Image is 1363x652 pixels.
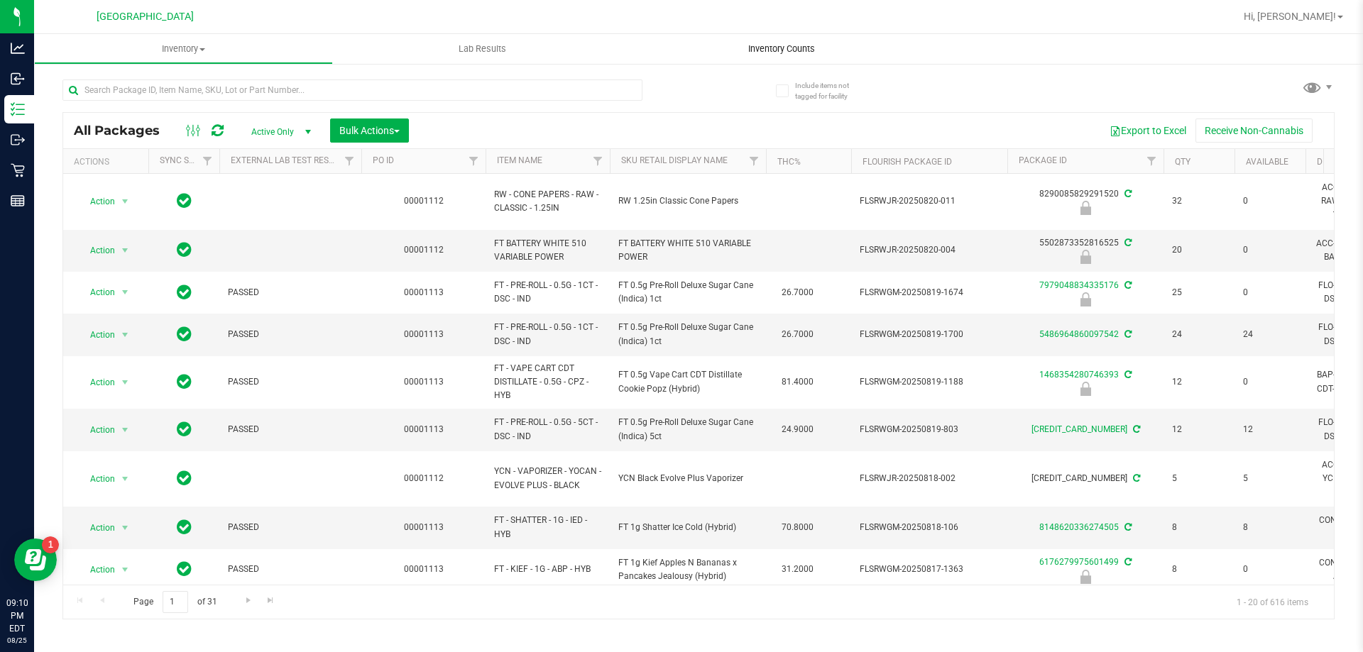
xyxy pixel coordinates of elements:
[1172,328,1226,341] span: 24
[1122,329,1132,339] span: Sync from Compliance System
[618,521,757,534] span: FT 1g Shatter Ice Cold (Hybrid)
[404,473,444,483] a: 00001112
[632,34,931,64] a: Inventory Counts
[774,419,821,440] span: 24.9000
[116,560,134,580] span: select
[404,424,444,434] a: 00001113
[860,563,999,576] span: FLSRWGM-20250817-1363
[1225,591,1320,612] span: 1 - 20 of 616 items
[494,563,601,576] span: FT - KIEF - 1G - ABP - HYB
[238,591,258,610] a: Go to the next page
[77,372,116,392] span: Action
[177,372,192,392] span: In Sync
[404,287,444,297] a: 00001113
[494,237,601,264] span: FT BATTERY WHITE 510 VARIABLE POWER
[35,43,332,55] span: Inventory
[618,321,757,348] span: FT 0.5g Pre-Roll Deluxe Sugar Cane (Indica) 1ct
[1243,286,1297,299] span: 0
[1039,557,1119,567] a: 6176279975601499
[261,591,281,610] a: Go to the last page
[777,157,801,167] a: THC%
[618,556,757,583] span: FT 1g Kief Apples N Bananas x Pancakes Jealousy (Hybrid)
[42,536,59,553] iframe: Resource center unread badge
[494,188,601,215] span: RW - CONE PAPERS - RAW - CLASSIC - 1.25IN
[1243,521,1297,534] span: 8
[494,514,601,541] span: FT - SHATTER - 1G - IED - HYB
[11,102,25,116] inline-svg: Inventory
[743,149,766,173] a: Filter
[11,194,25,208] inline-svg: Reports
[774,517,821,538] span: 70.8000
[621,155,728,165] a: Sku Retail Display Name
[228,286,353,299] span: PASSED
[860,521,999,534] span: FLSRWGM-20250818-106
[404,377,444,387] a: 00001113
[774,559,821,580] span: 31.2000
[497,155,542,165] a: Item Name
[163,591,188,613] input: 1
[1243,563,1297,576] span: 0
[1172,286,1226,299] span: 25
[1172,243,1226,257] span: 20
[860,328,999,341] span: FLSRWGM-20250819-1700
[494,362,601,403] span: FT - VAPE CART CDT DISTILLATE - 0.5G - CPZ - HYB
[494,465,601,492] span: YCN - VAPORIZER - YOCAN - EVOLVE PLUS - BLACK
[177,240,192,260] span: In Sync
[228,423,353,436] span: PASSED
[74,123,174,138] span: All Packages
[1243,328,1297,341] span: 24
[228,375,353,389] span: PASSED
[860,423,999,436] span: FLSRWGM-20250819-803
[1172,472,1226,485] span: 5
[121,591,229,613] span: Page of 31
[62,79,642,101] input: Search Package ID, Item Name, SKU, Lot or Part Number...
[177,419,192,439] span: In Sync
[34,34,333,64] a: Inventory
[177,282,192,302] span: In Sync
[462,149,486,173] a: Filter
[1039,329,1119,339] a: 5486964860097542
[618,194,757,208] span: RW 1.25in Classic Cone Papers
[494,416,601,443] span: FT - PRE-ROLL - 0.5G - 5CT - DSC - IND
[494,279,601,306] span: FT - PRE-ROLL - 0.5G - 1CT - DSC - IND
[1100,118,1195,143] button: Export to Excel
[860,375,999,389] span: FLSRWGM-20250819-1188
[116,192,134,211] span: select
[1246,157,1288,167] a: Available
[863,157,952,167] a: Flourish Package ID
[494,321,601,348] span: FT - PRE-ROLL - 0.5G - 1CT - DSC - IND
[177,517,192,537] span: In Sync
[77,241,116,260] span: Action
[116,372,134,392] span: select
[618,368,757,395] span: FT 0.5g Vape Cart CDT Distillate Cookie Popz (Hybrid)
[11,41,25,55] inline-svg: Analytics
[74,157,143,167] div: Actions
[1005,201,1166,215] div: Newly Received
[1243,472,1297,485] span: 5
[1243,423,1297,436] span: 12
[795,80,866,101] span: Include items not tagged for facility
[6,597,28,635] p: 09:10 PM EDT
[11,133,25,147] inline-svg: Outbound
[404,245,444,255] a: 00001112
[177,468,192,488] span: In Sync
[14,538,57,581] iframe: Resource center
[116,420,134,440] span: select
[1005,250,1166,264] div: Newly Received
[77,560,116,580] span: Action
[196,149,219,173] a: Filter
[1131,473,1140,483] span: Sync from Compliance System
[618,279,757,306] span: FT 0.5g Pre-Roll Deluxe Sugar Cane (Indica) 1ct
[333,34,632,64] a: Lab Results
[1172,563,1226,576] span: 8
[373,155,394,165] a: PO ID
[618,472,757,485] span: YCN Black Evolve Plus Vaporizer
[177,191,192,211] span: In Sync
[860,243,999,257] span: FLSRWJR-20250820-004
[404,522,444,532] a: 00001113
[116,469,134,489] span: select
[1122,238,1132,248] span: Sync from Compliance System
[618,416,757,443] span: FT 0.5g Pre-Roll Deluxe Sugar Cane (Indica) 5ct
[1122,189,1132,199] span: Sync from Compliance System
